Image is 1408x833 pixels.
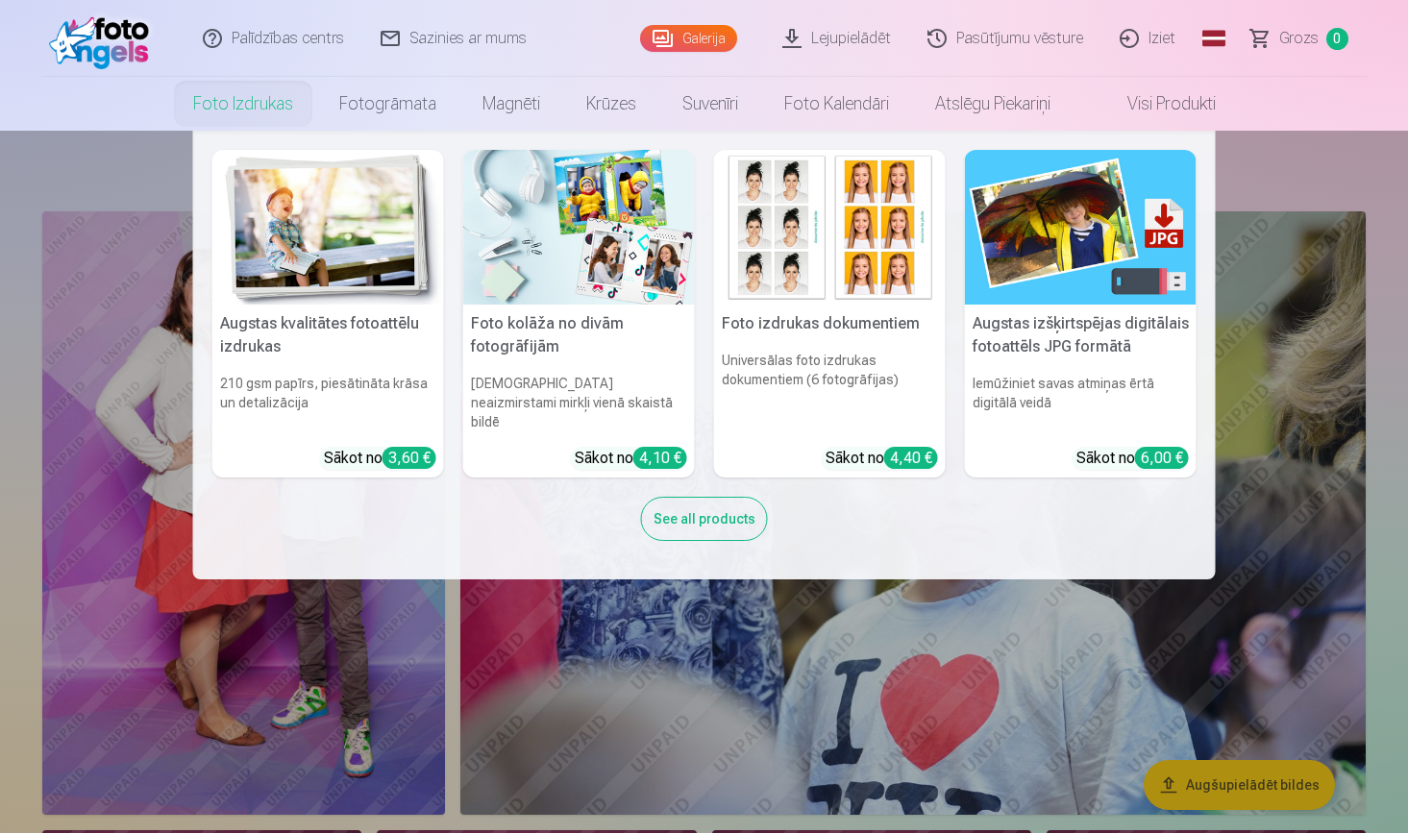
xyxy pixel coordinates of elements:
[1326,28,1348,50] span: 0
[563,77,659,131] a: Krūzes
[1076,447,1189,470] div: Sākot no
[641,507,768,527] a: See all products
[714,150,946,478] a: Foto izdrukas dokumentiemFoto izdrukas dokumentiemUniversālas foto izdrukas dokumentiem (6 fotogr...
[316,77,459,131] a: Fotogrāmata
[826,447,938,470] div: Sākot no
[459,77,563,131] a: Magnēti
[1135,447,1189,469] div: 6,00 €
[1279,27,1319,50] span: Grozs
[383,447,436,469] div: 3,60 €
[212,150,444,478] a: Augstas kvalitātes fotoattēlu izdrukasAugstas kvalitātes fotoattēlu izdrukas210 gsm papīrs, piesā...
[965,150,1197,305] img: Augstas izšķirtspējas digitālais fotoattēls JPG formātā
[965,150,1197,478] a: Augstas izšķirtspējas digitālais fotoattēls JPG formātāAugstas izšķirtspējas digitālais fotoattēl...
[761,77,912,131] a: Foto kalendāri
[212,150,444,305] img: Augstas kvalitātes fotoattēlu izdrukas
[912,77,1074,131] a: Atslēgu piekariņi
[714,150,946,305] img: Foto izdrukas dokumentiem
[659,77,761,131] a: Suvenīri
[463,366,695,439] h6: [DEMOGRAPHIC_DATA] neaizmirstami mirkļi vienā skaistā bildē
[714,343,946,439] h6: Universālas foto izdrukas dokumentiem (6 fotogrāfijas)
[463,150,695,305] img: Foto kolāža no divām fotogrāfijām
[714,305,946,343] h5: Foto izdrukas dokumentiem
[884,447,938,469] div: 4,40 €
[1074,77,1239,131] a: Visi produkti
[170,77,316,131] a: Foto izdrukas
[575,447,687,470] div: Sākot no
[641,497,768,541] div: See all products
[463,150,695,478] a: Foto kolāža no divām fotogrāfijāmFoto kolāža no divām fotogrāfijām[DEMOGRAPHIC_DATA] neaizmirstam...
[212,305,444,366] h5: Augstas kvalitātes fotoattēlu izdrukas
[463,305,695,366] h5: Foto kolāža no divām fotogrāfijām
[633,447,687,469] div: 4,10 €
[965,366,1197,439] h6: Iemūžiniet savas atmiņas ērtā digitālā veidā
[212,366,444,439] h6: 210 gsm papīrs, piesātināta krāsa un detalizācija
[965,305,1197,366] h5: Augstas izšķirtspējas digitālais fotoattēls JPG formātā
[640,25,737,52] a: Galerija
[49,8,160,69] img: /fa1
[324,447,436,470] div: Sākot no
